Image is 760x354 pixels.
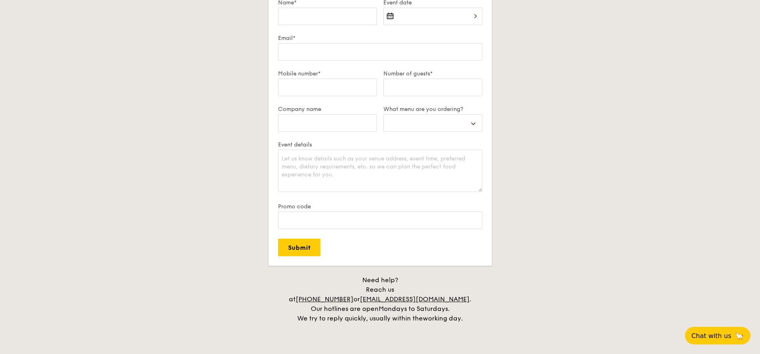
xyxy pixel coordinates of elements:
div: Need help? Reach us at or . Our hotlines are open We try to reply quickly, usually within the [280,275,480,323]
input: Submit [278,239,320,256]
span: Chat with us [691,332,731,340]
label: What menu are you ordering? [383,106,482,113]
a: [PHONE_NUMBER] [296,295,353,303]
label: Company name [278,106,377,113]
textarea: Let us know details such as your venue address, event time, preferred menu, dietary requirements,... [278,150,482,192]
label: Mobile number* [278,70,377,77]
span: 🦙 [734,331,744,340]
a: [EMAIL_ADDRESS][DOMAIN_NAME] [360,295,470,303]
label: Promo code [278,203,482,210]
label: Email* [278,35,482,42]
button: Chat with us🦙 [685,327,750,344]
label: Event details [278,141,482,148]
span: Mondays to Saturdays. [379,305,450,312]
span: working day. [423,314,463,322]
label: Number of guests* [383,70,482,77]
